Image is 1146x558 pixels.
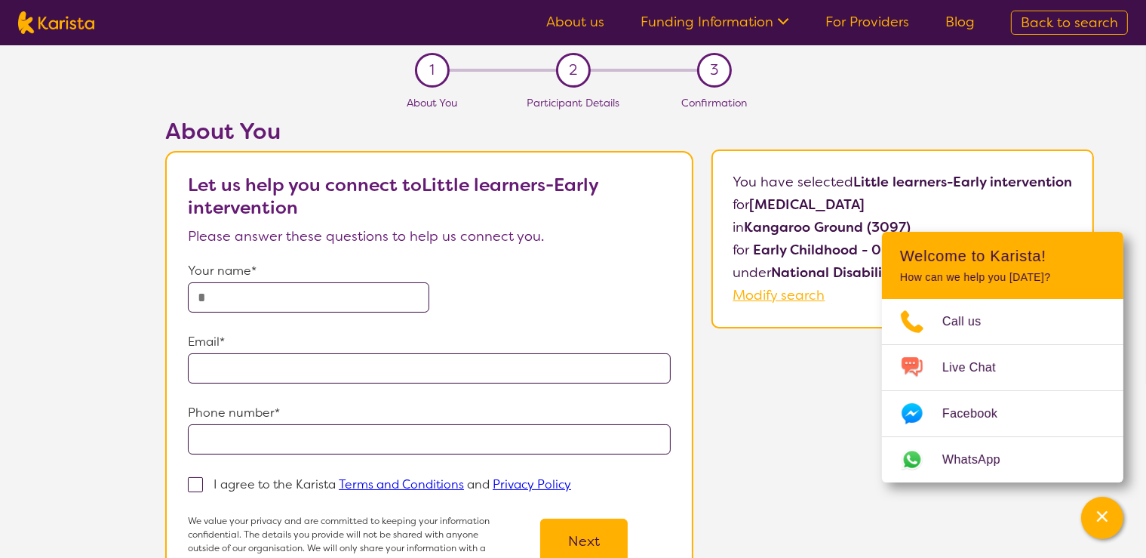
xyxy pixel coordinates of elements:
span: Confirmation [681,97,747,110]
h2: Welcome to Karista! [900,247,1105,265]
a: Web link opens in a new tab. [882,437,1123,482]
p: in [733,216,1073,239]
span: Live Chat [942,356,1014,379]
p: under . [733,261,1073,284]
b: Little learners-Early intervention [854,173,1073,191]
p: How can we help you [DATE]? [900,271,1105,284]
span: WhatsApp [942,449,1018,471]
span: Facebook [942,402,1015,425]
a: For Providers [825,13,909,31]
span: 3 [710,59,718,82]
p: Email* [188,331,671,353]
a: Back to search [1011,11,1128,35]
p: You have selected [733,171,1073,307]
ul: Choose channel [882,299,1123,482]
a: Blog [945,13,975,31]
span: Call us [942,310,1000,333]
p: for [733,193,1073,216]
a: Privacy Policy [493,476,571,492]
p: Phone number* [188,402,671,424]
span: Participant Details [527,97,619,110]
span: About You [407,97,457,110]
img: Karista logo [18,11,94,34]
p: I agree to the Karista and [214,476,571,492]
a: Terms and Conditions [339,476,464,492]
span: 1 [429,59,435,82]
p: for [733,239,1073,261]
b: [MEDICAL_DATA] [750,196,865,214]
p: Your name* [188,260,671,282]
a: Modify search [733,286,825,304]
a: About us [546,13,604,31]
div: Channel Menu [882,232,1123,482]
span: 2 [569,59,577,82]
b: Kangaroo Ground (3097) [745,218,911,236]
p: Please answer these questions to help us connect you. [188,225,671,248]
b: National Disability Insurance Scheme (NDIS) [772,264,1068,282]
a: Funding Information [641,13,789,31]
h2: About You [165,118,693,145]
b: Let us help you connect to Little learners-Early intervention [188,173,598,220]
span: Back to search [1021,14,1118,32]
button: Channel Menu [1081,497,1123,539]
b: Early Childhood - 0 to 9 [754,241,913,259]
